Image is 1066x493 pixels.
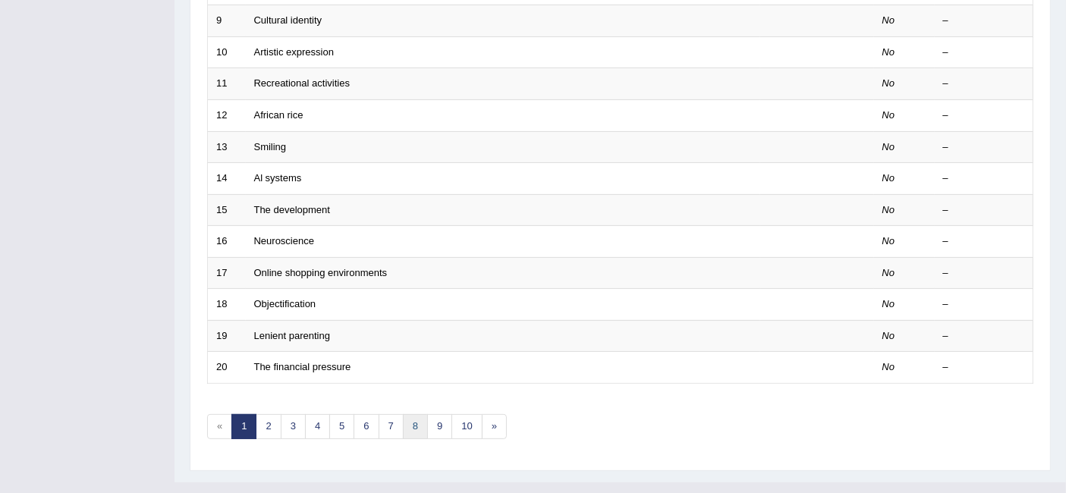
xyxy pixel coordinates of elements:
em: No [882,14,895,26]
div: – [943,329,1025,344]
a: 7 [379,414,404,439]
a: Neuroscience [254,235,315,246]
em: No [882,330,895,341]
a: Smiling [254,141,287,152]
em: No [882,46,895,58]
div: – [943,140,1025,155]
td: 12 [208,99,246,131]
td: 15 [208,194,246,226]
a: 1 [231,414,256,439]
a: Lenient parenting [254,330,330,341]
div: – [943,234,1025,249]
td: 14 [208,163,246,195]
em: No [882,235,895,246]
em: No [882,141,895,152]
a: Cultural identity [254,14,322,26]
a: Al systems [254,172,302,184]
div: – [943,360,1025,375]
div: – [943,203,1025,218]
td: 17 [208,257,246,289]
a: 6 [354,414,379,439]
em: No [882,172,895,184]
div: – [943,266,1025,281]
a: » [482,414,507,439]
a: Recreational activities [254,77,350,89]
td: 19 [208,320,246,352]
div: – [943,77,1025,91]
em: No [882,298,895,309]
td: 16 [208,226,246,258]
td: 13 [208,131,246,163]
td: 20 [208,352,246,384]
td: 11 [208,68,246,100]
a: African rice [254,109,303,121]
a: 9 [427,414,452,439]
div: – [943,14,1025,28]
td: 10 [208,36,246,68]
em: No [882,361,895,372]
em: No [882,267,895,278]
a: Objectification [254,298,316,309]
a: Artistic expression [254,46,334,58]
em: No [882,204,895,215]
a: Online shopping environments [254,267,388,278]
a: The development [254,204,330,215]
td: 9 [208,5,246,37]
a: 10 [451,414,482,439]
a: 4 [305,414,330,439]
a: 3 [281,414,306,439]
div: – [943,297,1025,312]
div: – [943,46,1025,60]
span: « [207,414,232,439]
a: 5 [329,414,354,439]
a: 8 [403,414,428,439]
div: – [943,171,1025,186]
div: – [943,108,1025,123]
em: No [882,109,895,121]
em: No [882,77,895,89]
a: 2 [256,414,281,439]
a: The financial pressure [254,361,351,372]
td: 18 [208,289,246,321]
